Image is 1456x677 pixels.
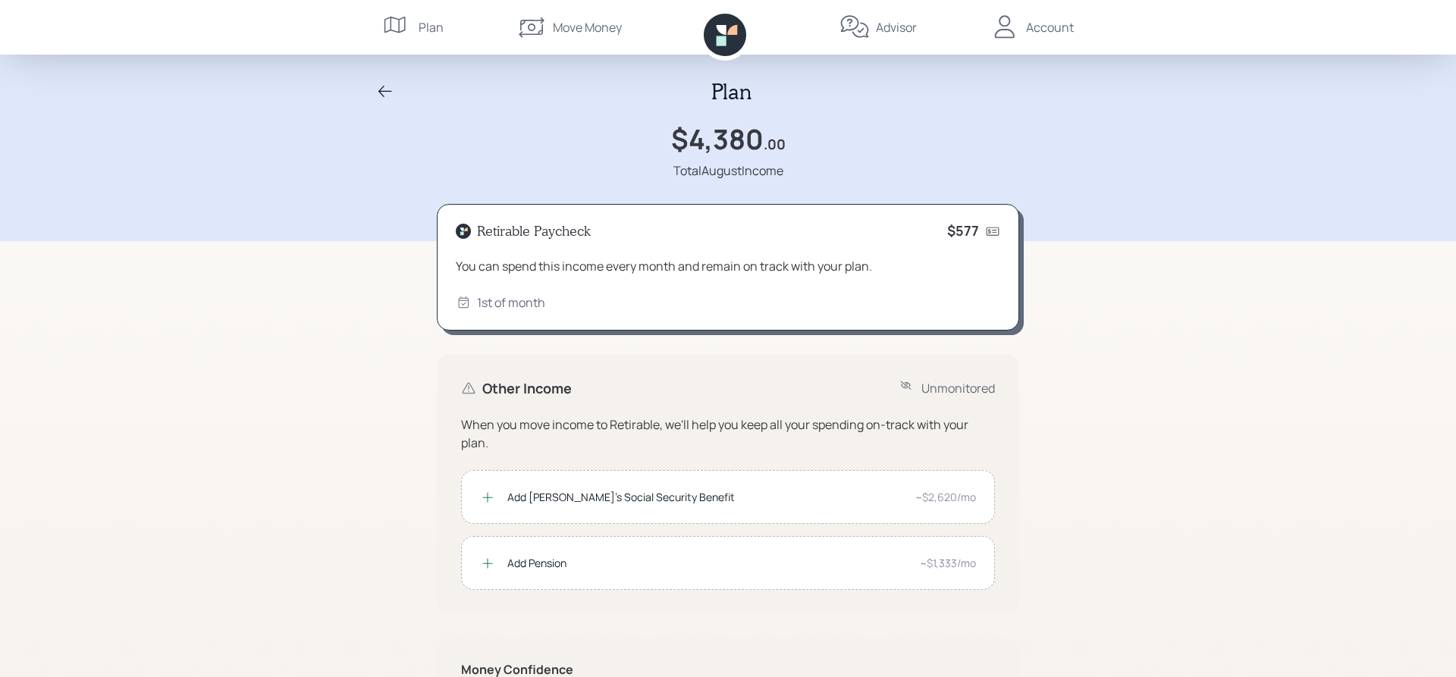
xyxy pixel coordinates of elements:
div: You can spend this income every month and remain on track with your plan. [456,257,1000,275]
h4: Other Income [482,381,572,397]
div: Move Money [553,18,622,36]
div: Account [1026,18,1074,36]
div: When you move income to Retirable, we'll help you keep all your spending on-track with your plan. [461,415,995,452]
h4: Retirable Paycheck [477,223,591,240]
div: Add [PERSON_NAME]'s Social Security Benefit [507,489,903,505]
h4: $577 [947,223,979,240]
h1: $4,380 [671,123,764,155]
h4: .00 [764,136,786,153]
div: Plan [419,18,444,36]
div: Total August Income [673,161,783,180]
div: ~$2,620/mo [915,489,976,505]
div: 1st of month [477,293,545,312]
h2: Plan [711,79,752,105]
div: Unmonitored [921,379,995,397]
h5: Money Confidence [461,663,995,677]
div: Advisor [876,18,917,36]
div: ~$1,333/mo [920,555,976,571]
div: Add Pension [507,555,908,571]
